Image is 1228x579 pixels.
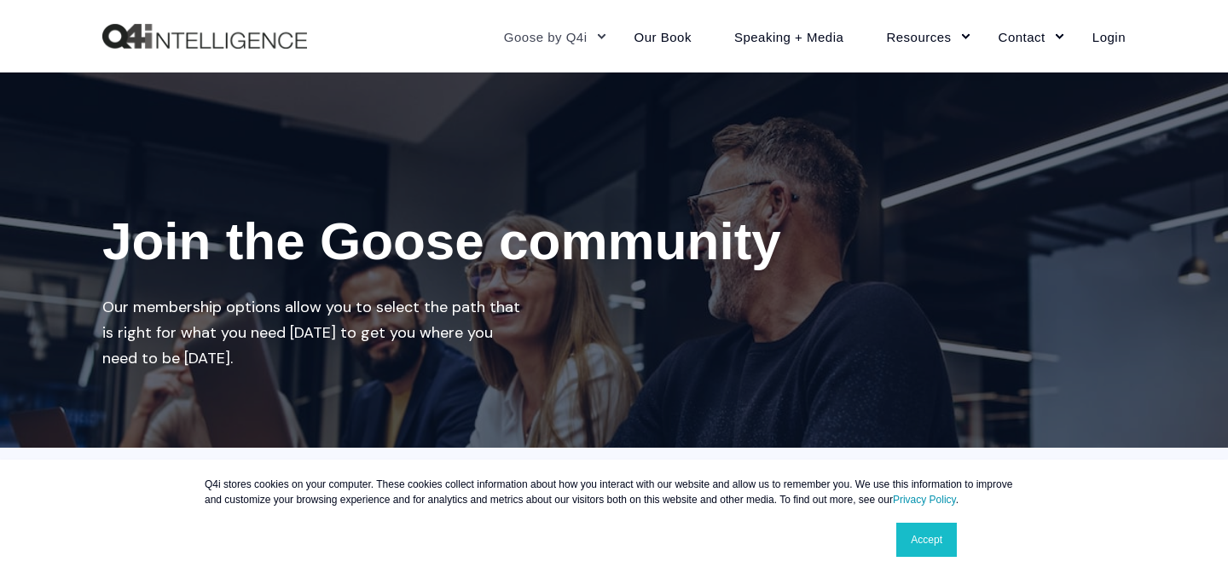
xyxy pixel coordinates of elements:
[102,211,781,270] span: Join the Goose community
[102,24,307,49] a: Back to Home
[896,523,957,557] a: Accept
[102,24,307,49] img: Q4intelligence, LLC logo
[893,494,956,506] a: Privacy Policy
[205,477,1023,507] p: Q4i stores cookies on your computer. These cookies collect information about how you interact wit...
[102,294,529,371] div: Our membership options allow you to select the path that is right for what you need [DATE] to get...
